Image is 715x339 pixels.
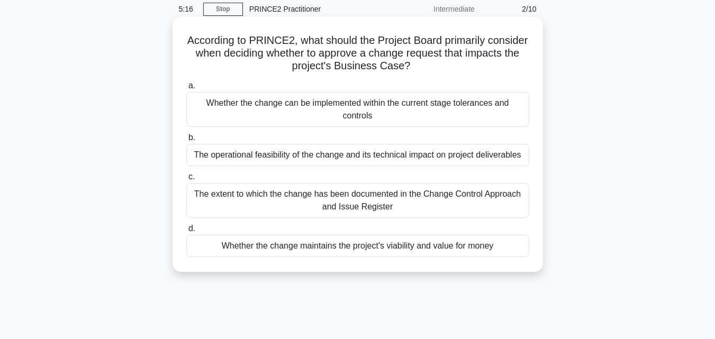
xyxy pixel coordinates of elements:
div: Whether the change maintains the project's viability and value for money [186,235,529,257]
span: a. [188,81,195,90]
span: c. [188,172,195,181]
div: The extent to which the change has been documented in the Change Control Approach and Issue Register [186,183,529,218]
div: The operational feasibility of the change and its technical impact on project deliverables [186,144,529,166]
a: Stop [203,3,243,16]
span: d. [188,224,195,233]
span: b. [188,133,195,142]
div: Whether the change can be implemented within the current stage tolerances and controls [186,92,529,127]
h5: According to PRINCE2, what should the Project Board primarily consider when deciding whether to a... [185,34,530,73]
